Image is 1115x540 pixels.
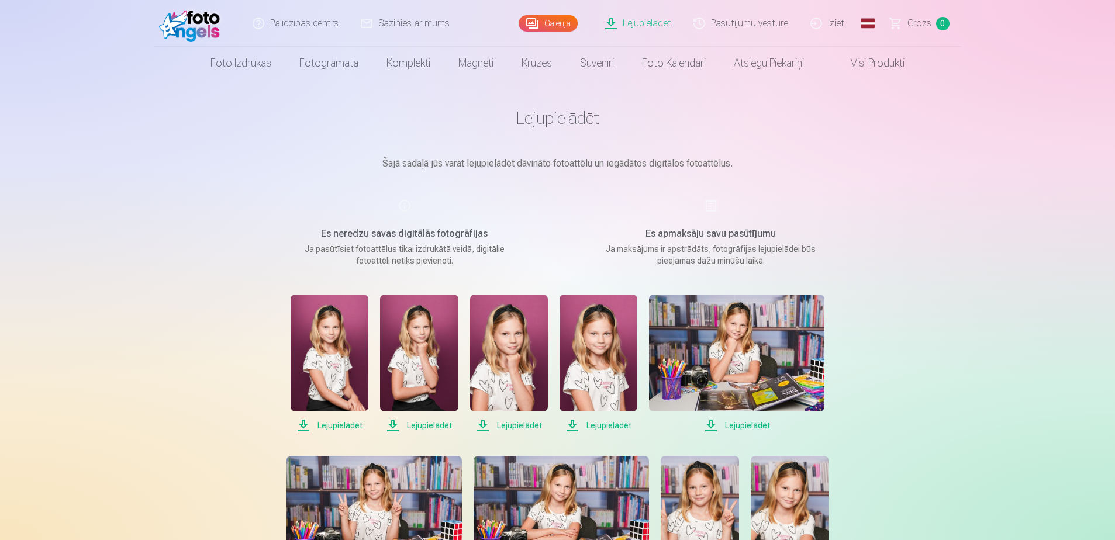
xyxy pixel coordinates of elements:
a: Magnēti [444,47,508,79]
h5: Es neredzu savas digitālās fotogrāfijas [294,227,516,241]
a: Galerija [519,15,578,32]
span: Lejupielādēt [380,418,458,432]
a: Suvenīri [566,47,628,79]
img: /fa1 [159,5,226,42]
a: Lejupielādēt [470,295,548,432]
a: Krūzes [508,47,566,79]
a: Atslēgu piekariņi [720,47,818,79]
a: Lejupielādēt [649,295,824,432]
a: Lejupielādēt [380,295,458,432]
span: Lejupielādēt [470,418,548,432]
a: Komplekti [372,47,444,79]
a: Foto kalendāri [628,47,720,79]
p: Ja maksājums ir apstrādāts, fotogrāfijas lejupielādei būs pieejamas dažu minūšu laikā. [600,243,822,266]
p: Šajā sadaļā jūs varat lejupielādēt dāvināto fotoattēlu un iegādātos digitālos fotoattēlus. [265,157,850,171]
span: Lejupielādēt [560,418,637,432]
h1: Lejupielādēt [265,108,850,129]
a: Fotogrāmata [285,47,372,79]
span: Lejupielādēt [649,418,824,432]
span: Grozs [907,16,931,30]
span: 0 [936,17,950,30]
p: Ja pasūtīsiet fotoattēlus tikai izdrukātā veidā, digitālie fotoattēli netiks pievienoti. [294,243,516,266]
a: Lejupielādēt [560,295,637,432]
span: Lejupielādēt [291,418,368,432]
a: Foto izdrukas [196,47,285,79]
a: Lejupielādēt [291,295,368,432]
a: Visi produkti [818,47,919,79]
h5: Es apmaksāju savu pasūtījumu [600,227,822,241]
